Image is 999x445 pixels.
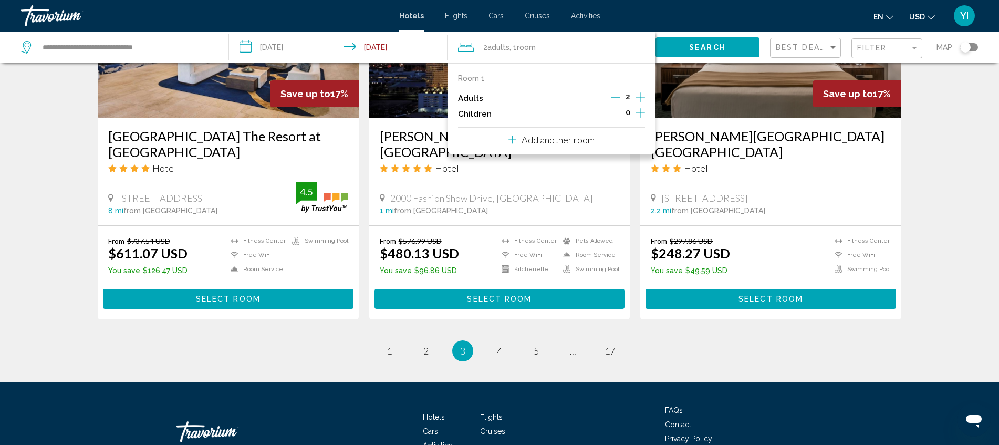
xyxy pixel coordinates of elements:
span: 0 [626,108,630,117]
button: Select Room [374,289,625,308]
button: Check-in date: Aug 22, 2025 Check-out date: Aug 25, 2025 [229,32,448,63]
h3: [GEOGRAPHIC_DATA] The Resort at [GEOGRAPHIC_DATA] [108,128,348,160]
span: 2000 Fashion Show Drive, [GEOGRAPHIC_DATA] [390,192,593,204]
span: from [GEOGRAPHIC_DATA] [671,206,765,215]
div: 17% [270,80,359,107]
a: Activities [571,12,600,20]
span: You save [651,266,683,275]
span: From [651,236,667,245]
div: 3 star Hotel [651,162,891,174]
a: Hotels [423,413,445,421]
a: Hotels [399,12,424,20]
button: Change currency [909,9,935,24]
span: Hotel [435,162,459,174]
span: Hotel [684,162,708,174]
li: Swimming Pool [558,265,619,274]
span: Flights [445,12,467,20]
li: Fitness Center [829,236,891,245]
li: Fitness Center [225,236,287,245]
span: Room [517,43,536,51]
span: Map [936,40,952,55]
span: 2 [483,40,509,55]
a: Contact [665,420,691,429]
li: Pets Allowed [558,236,619,245]
a: [PERSON_NAME][GEOGRAPHIC_DATA] [GEOGRAPHIC_DATA] [651,128,891,160]
a: Cars [488,12,504,20]
span: Save up to [823,88,873,99]
button: Decrement children [611,108,620,120]
a: Cars [423,427,438,436]
span: From [380,236,396,245]
span: 2 [423,345,429,357]
span: en [873,13,883,21]
button: Travelers: 2 adults, 0 children [448,32,655,63]
span: Save up to [280,88,330,99]
span: 3 [460,345,465,357]
a: Select Room [103,292,353,303]
button: Search [655,37,759,57]
span: [STREET_ADDRESS] [661,192,748,204]
li: Free WiFi [496,251,558,260]
ins: $248.27 USD [651,245,730,261]
div: 17% [813,80,901,107]
img: trustyou-badge.svg [296,182,348,213]
button: Increment children [636,106,645,122]
span: Select Room [196,295,261,304]
span: USD [909,13,925,21]
span: You save [380,266,412,275]
a: Cruises [480,427,505,436]
li: Fitness Center [496,236,558,245]
del: $297.86 USD [670,236,713,245]
a: Travorium [21,5,389,26]
li: Room Service [558,251,619,260]
p: Add another room [522,134,595,146]
button: Add another room [508,128,595,149]
span: ... [570,345,576,357]
span: Filter [857,44,887,52]
span: You save [108,266,140,275]
p: $126.47 USD [108,266,188,275]
span: [STREET_ADDRESS] [119,192,205,204]
del: $576.99 USD [399,236,442,245]
p: Room 1 [458,74,485,82]
a: [PERSON_NAME][GEOGRAPHIC_DATA] [GEOGRAPHIC_DATA] [380,128,620,160]
ul: Pagination [98,340,901,361]
a: Cruises [525,12,550,20]
div: 4.5 [296,185,317,198]
p: Adults [458,94,483,103]
mat-select: Sort by [776,44,838,53]
a: Privacy Policy [665,434,712,443]
li: Room Service [225,265,287,274]
span: FAQs [665,406,683,415]
iframe: Button to launch messaging window [957,403,991,437]
a: Select Room [646,292,896,303]
button: Select Room [646,289,896,308]
span: 1 [387,345,392,357]
del: $737.54 USD [127,236,170,245]
span: Adults [487,43,509,51]
span: Search [689,44,726,52]
li: Free WiFi [829,251,891,260]
span: 8 mi [108,206,123,215]
span: 1 mi [380,206,394,215]
button: Decrement adults [611,92,620,105]
span: 4 [497,345,502,357]
span: Best Deals [776,43,831,51]
ins: $480.13 USD [380,245,459,261]
a: Flights [480,413,503,421]
span: Select Room [467,295,532,304]
button: Filter [851,38,922,59]
span: from [GEOGRAPHIC_DATA] [394,206,488,215]
button: Select Room [103,289,353,308]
